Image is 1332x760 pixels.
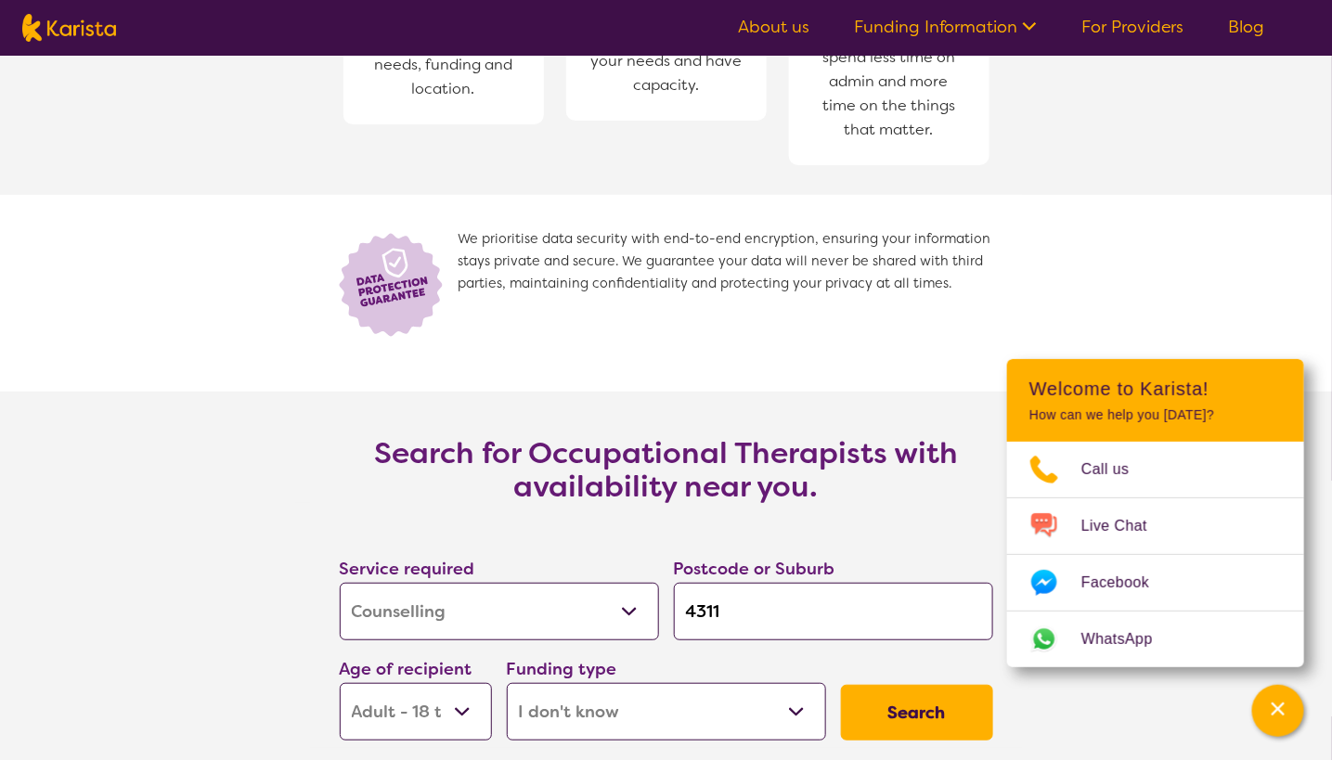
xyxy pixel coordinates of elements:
a: For Providers [1081,16,1184,38]
span: WhatsApp [1081,625,1175,653]
img: Lock icon [332,228,459,340]
a: About us [738,16,809,38]
label: Postcode or Suburb [674,558,835,580]
label: Funding type [507,658,617,680]
ul: Choose channel [1007,442,1304,667]
div: Channel Menu [1007,359,1304,667]
span: Facebook [1081,569,1171,597]
span: We prioritise data security with end-to-end encryption, ensuring your information stays private a... [459,228,1001,340]
input: Type [674,583,993,640]
label: Service required [340,558,475,580]
h3: Search for Occupational Therapists with availability near you. [295,436,1038,503]
img: Karista logo [22,14,116,42]
a: Funding Information [854,16,1037,38]
p: How can we help you [DATE]? [1029,407,1282,423]
span: Live Chat [1081,512,1170,540]
span: Call us [1081,456,1152,483]
a: Blog [1229,16,1265,38]
button: Search [841,685,993,741]
h2: Welcome to Karista! [1029,378,1282,400]
button: Channel Menu [1252,685,1304,737]
label: Age of recipient [340,658,472,680]
a: Web link opens in a new tab. [1007,612,1304,667]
